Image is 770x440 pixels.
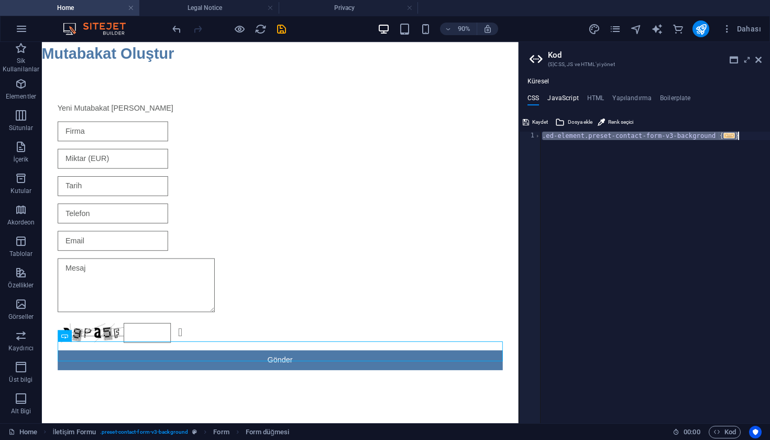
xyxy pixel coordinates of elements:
span: Seçmek için tıkla. Düzenlemek için çift tıkla [53,426,96,438]
h2: Kod [548,50,762,60]
p: Alt Bigi [11,407,31,415]
button: text_generator [651,23,663,35]
h4: Küresel [527,78,549,86]
button: Renk seçici [596,116,635,128]
span: . preset-contact-form-v3-background [100,426,188,438]
button: Kaydet [521,116,549,128]
img: Editor Logo [60,23,139,35]
i: Tasarım (Ctrl+Alt+Y) [588,23,600,35]
span: Kaydet [532,116,548,128]
p: Tablolar [9,250,33,258]
p: Özellikler [8,281,34,289]
i: Navigatör [630,23,642,35]
p: Üst bilgi [9,375,32,384]
button: 90% [440,23,477,35]
span: Seçmek için tıkla. Düzenlemek için çift tıkla [213,426,229,438]
p: Elementler [6,92,36,101]
i: Sayfalar (Ctrl+Alt+S) [609,23,621,35]
h4: JavaScript [547,94,578,106]
h4: Yapılandırma [612,94,652,106]
h4: HTML [587,94,604,106]
h4: CSS [527,94,539,106]
span: 00 00 [684,426,700,438]
i: Yeniden boyutlandırmada yakınlaştırma düzeyini seçilen cihaza uyacak şekilde otomatik olarak ayarla. [483,24,492,34]
button: save [275,23,288,35]
span: Seçmek için tıkla. Düzenlemek için çift tıkla [246,426,289,438]
button: Dahası [718,20,765,37]
span: Dosya ekle [568,116,592,128]
button: design [588,23,600,35]
nav: breadcrumb [53,426,290,438]
p: Kaydırıcı [8,344,34,352]
span: ... [723,133,735,138]
button: undo [170,23,183,35]
button: publish [692,20,709,37]
a: Seçimi iptal etmek için tıkla. Sayfaları açmak için çift tıkla [8,426,37,438]
i: Sayfayı yeniden yükleyin [255,23,267,35]
h6: 90% [456,23,472,35]
span: Renk seçici [608,116,633,128]
span: Kod [713,426,736,438]
span: Dahası [722,24,761,34]
button: Kod [709,426,741,438]
p: Sütunlar [9,124,34,132]
div: 1 [520,132,541,140]
button: reload [254,23,267,35]
h4: Legal Notice [139,2,279,14]
button: pages [609,23,621,35]
p: Kutular [10,187,32,195]
h4: Privacy [279,2,418,14]
h3: (S)CSS, JS ve HTML'yi yönet [548,60,741,69]
span: : [691,428,692,436]
button: navigator [630,23,642,35]
i: Bu element, özelleştirilebilir bir ön ayar [192,429,197,435]
button: Usercentrics [749,426,762,438]
p: Akordeon [7,218,35,227]
p: Görseller [8,313,34,321]
h6: Oturum süresi [673,426,700,438]
button: commerce [672,23,684,35]
i: Geri al: JS'yi düzenle (Ctrl+Z) [171,23,183,35]
h4: Boilerplate [660,94,691,106]
p: İçerik [13,155,28,164]
i: AI Writer [651,23,663,35]
button: Dosya ekle [554,116,594,128]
